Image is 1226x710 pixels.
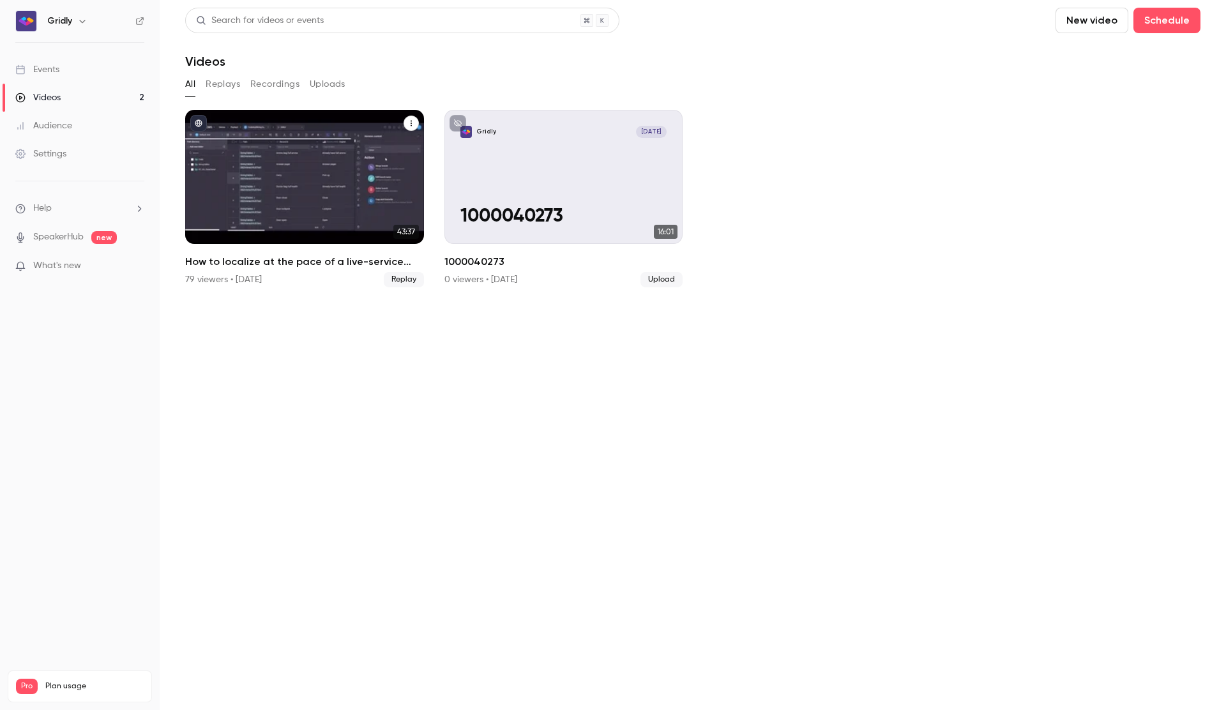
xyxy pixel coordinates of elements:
div: Keywords by Traffic [141,75,215,84]
img: Gridly [16,11,36,31]
li: How to localize at the pace of a live-service game [185,110,424,287]
h6: Gridly [47,15,72,27]
img: tab_keywords_by_traffic_grey.svg [127,74,137,84]
ul: Videos [185,110,1200,287]
span: Upload [640,272,683,287]
div: v 4.0.25 [36,20,63,31]
span: Help [33,202,52,215]
div: Audience [15,119,72,132]
div: Domain Overview [49,75,114,84]
iframe: Noticeable Trigger [129,261,144,272]
span: Replay [384,272,424,287]
p: 1000040273 [460,206,667,228]
img: 1000040273 [460,126,473,138]
h2: 1000040273 [444,254,683,269]
div: Videos [15,91,61,104]
span: Pro [16,679,38,694]
div: Events [15,63,59,76]
img: tab_domain_overview_orange.svg [34,74,45,84]
div: Settings [15,147,66,160]
div: 79 viewers • [DATE] [185,273,262,286]
button: Schedule [1133,8,1200,33]
img: logo_orange.svg [20,20,31,31]
button: New video [1056,8,1128,33]
span: Plan usage [45,681,144,691]
a: SpeakerHub [33,230,84,244]
span: [DATE] [636,126,667,138]
button: published [190,115,207,132]
button: All [185,74,195,94]
button: Uploads [310,74,345,94]
li: help-dropdown-opener [15,202,144,215]
span: new [91,231,117,244]
li: 1000040273 [444,110,683,287]
button: unpublished [450,115,466,132]
h1: Videos [185,54,225,69]
span: What's new [33,259,81,273]
button: Recordings [250,74,299,94]
p: Gridly [476,128,496,136]
span: 16:01 [654,225,677,239]
img: website_grey.svg [20,33,31,43]
button: Replays [206,74,240,94]
a: 43:37How to localize at the pace of a live-service game79 viewers • [DATE]Replay [185,110,424,287]
div: 0 viewers • [DATE] [444,273,517,286]
div: Search for videos or events [196,14,324,27]
div: Domain: [DOMAIN_NAME] [33,33,140,43]
section: Videos [185,8,1200,702]
h2: How to localize at the pace of a live-service game [185,254,424,269]
a: 1000040273Gridly[DATE]100004027316:0110000402730 viewers • [DATE]Upload [444,110,683,287]
span: 43:37 [393,225,419,239]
